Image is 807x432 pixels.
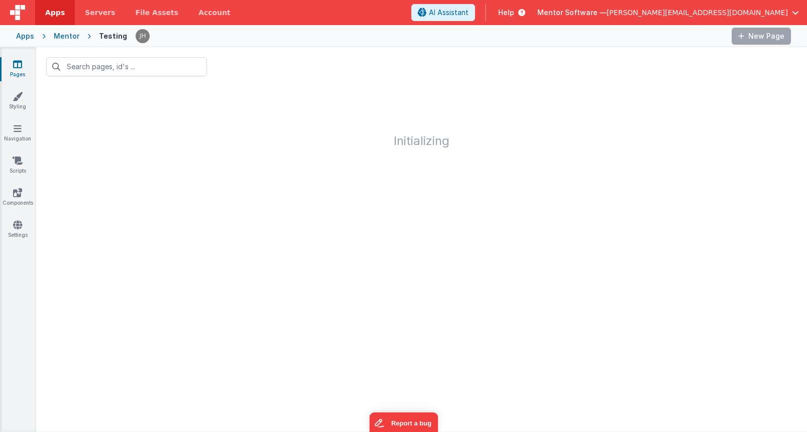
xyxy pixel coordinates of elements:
span: Mentor Software — [537,8,607,18]
button: AI Assistant [411,4,475,21]
input: Search pages, id's ... [46,57,207,76]
h1: Initializing [36,86,807,148]
span: AI Assistant [429,8,469,18]
span: Help [498,8,514,18]
div: Testing [99,31,127,41]
span: File Assets [136,8,179,18]
span: Servers [85,8,115,18]
div: Apps [16,31,34,41]
div: Mentor [54,31,79,41]
button: New Page [732,28,791,45]
button: Mentor Software — [PERSON_NAME][EMAIL_ADDRESS][DOMAIN_NAME] [537,8,799,18]
span: Apps [45,8,65,18]
span: [PERSON_NAME][EMAIL_ADDRESS][DOMAIN_NAME] [607,8,788,18]
img: c2badad8aad3a9dfc60afe8632b41ba8 [136,29,150,43]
